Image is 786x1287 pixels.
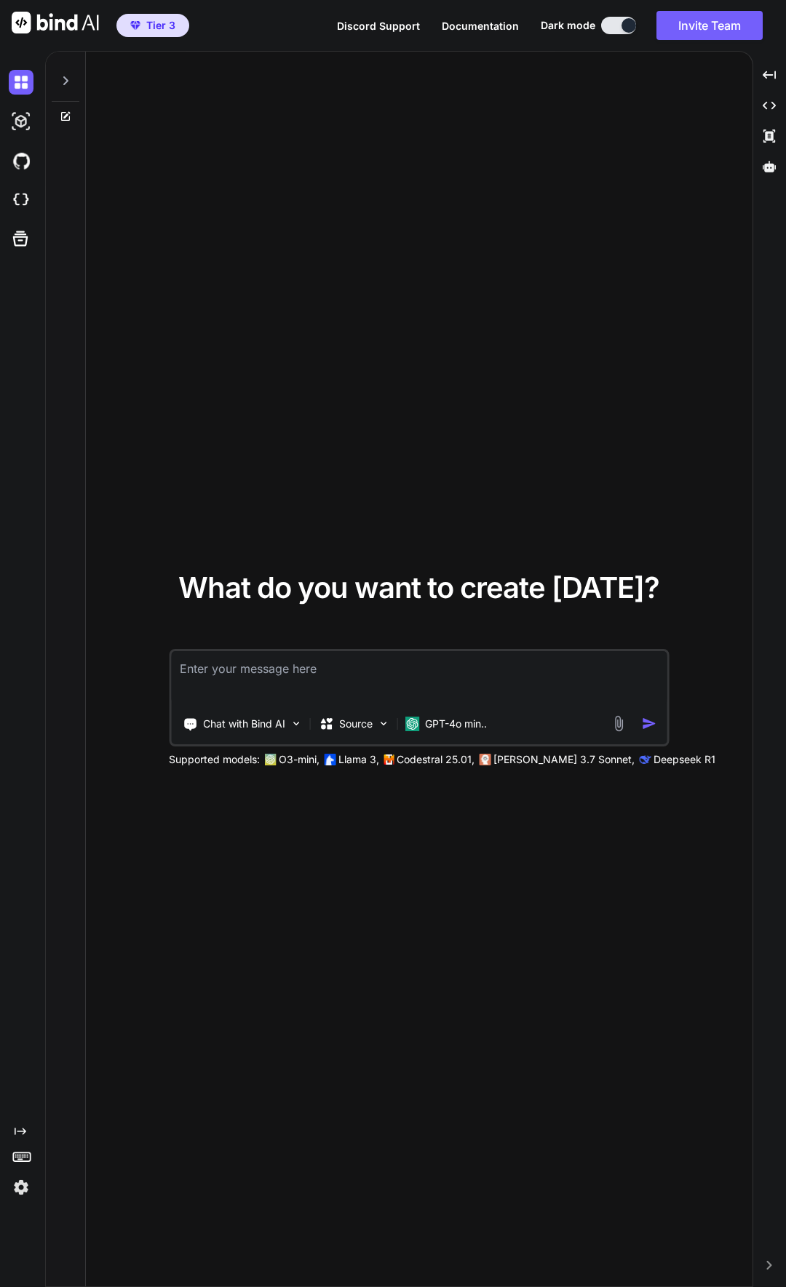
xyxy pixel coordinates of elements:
[9,188,33,212] img: cloudideIcon
[146,18,175,33] span: Tier 3
[178,570,659,605] span: What do you want to create [DATE]?
[12,12,99,33] img: Bind AI
[377,717,389,730] img: Pick Models
[9,109,33,134] img: darkAi-studio
[656,11,763,40] button: Invite Team
[442,20,519,32] span: Documentation
[116,14,189,37] button: premiumTier 3
[324,754,336,765] img: Llama2
[169,752,260,767] p: Supported models:
[337,20,420,32] span: Discord Support
[425,717,487,731] p: GPT-4o min..
[337,18,420,33] button: Discord Support
[9,1175,33,1200] img: settings
[493,752,635,767] p: [PERSON_NAME] 3.7 Sonnet,
[384,754,394,765] img: Mistral-AI
[654,752,715,767] p: Deepseek R1
[541,18,595,33] span: Dark mode
[9,70,33,95] img: darkChat
[279,752,319,767] p: O3-mini,
[339,717,373,731] p: Source
[130,21,140,30] img: premium
[405,717,419,731] img: GPT-4o mini
[610,715,627,732] img: attachment
[479,754,491,765] img: claude
[338,752,379,767] p: Llama 3,
[203,717,285,731] p: Chat with Bind AI
[641,716,656,731] img: icon
[9,148,33,173] img: githubDark
[264,754,276,765] img: GPT-4
[639,754,651,765] img: claude
[442,18,519,33] button: Documentation
[290,717,302,730] img: Pick Tools
[397,752,475,767] p: Codestral 25.01,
